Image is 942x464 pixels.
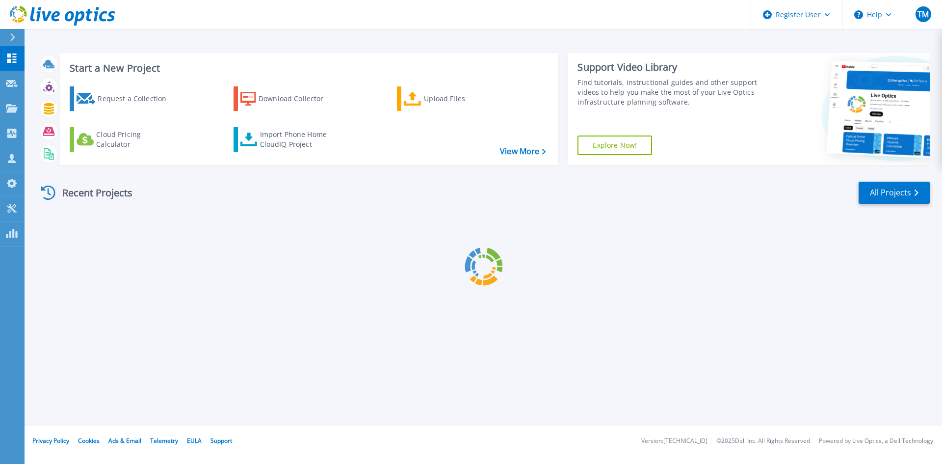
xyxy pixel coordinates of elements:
a: All Projects [859,182,930,204]
div: Find tutorials, instructional guides and other support videos to help you make the most of your L... [577,78,762,107]
li: Powered by Live Optics, a Dell Technology [819,438,933,444]
span: TM [917,10,929,18]
a: Ads & Email [108,437,141,445]
a: Support [210,437,232,445]
a: View More [500,147,546,156]
a: Telemetry [150,437,178,445]
a: Cookies [78,437,100,445]
div: Recent Projects [38,181,146,205]
li: © 2025 Dell Inc. All Rights Reserved [716,438,810,444]
a: Download Collector [234,86,343,111]
div: Request a Collection [98,89,176,109]
a: Upload Files [397,86,506,111]
a: Cloud Pricing Calculator [70,127,179,152]
div: Upload Files [424,89,502,109]
div: Import Phone Home CloudIQ Project [260,130,337,149]
a: Privacy Policy [32,437,69,445]
div: Support Video Library [577,61,762,74]
a: Request a Collection [70,86,179,111]
a: Explore Now! [577,136,652,155]
div: Download Collector [259,89,337,109]
a: EULA [187,437,202,445]
div: Cloud Pricing Calculator [96,130,175,149]
li: Version: [TECHNICAL_ID] [641,438,707,444]
h3: Start a New Project [70,63,546,74]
